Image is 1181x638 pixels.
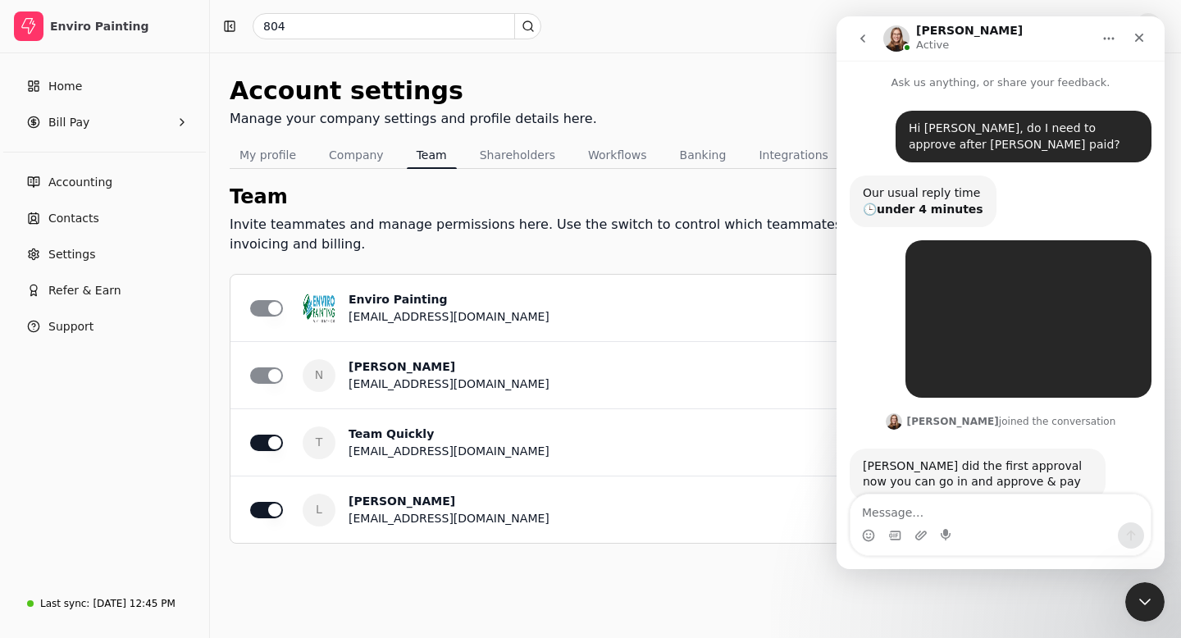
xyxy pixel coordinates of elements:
[230,182,964,212] div: Team
[349,426,549,443] div: Team Quickly
[48,282,121,299] span: Refer & Earn
[470,142,565,168] button: Shareholders
[7,106,203,139] button: Bill Pay
[7,589,203,618] a: Last sync:[DATE] 12:45 PM
[349,510,549,527] div: [EMAIL_ADDRESS][DOMAIN_NAME]
[7,166,203,198] a: Accounting
[349,308,549,326] div: [EMAIL_ADDRESS][DOMAIN_NAME]
[749,142,837,168] button: Integrations
[48,246,95,263] span: Settings
[7,202,203,235] a: Contacts
[303,359,335,392] span: N
[303,494,335,526] span: L
[230,109,597,129] div: Manage your company settings and profile details here.
[670,142,736,168] button: Banking
[837,16,1165,569] iframe: Intercom live chat
[407,142,457,168] button: Team
[349,291,549,308] div: Enviro Painting
[319,142,394,168] button: Company
[48,78,82,95] span: Home
[253,13,541,39] input: Search
[50,18,195,34] div: Enviro Painting
[230,142,306,168] button: My profile
[230,72,597,109] div: Account settings
[48,318,93,335] span: Support
[48,114,89,131] span: Bill Pay
[1135,13,1161,39] button: N
[48,174,112,191] span: Accounting
[349,493,549,510] div: [PERSON_NAME]
[40,596,89,611] div: Last sync:
[578,142,657,168] button: Workflows
[7,310,203,343] button: Support
[349,358,549,376] div: [PERSON_NAME]
[303,426,335,459] span: T
[7,238,203,271] a: Settings
[230,215,964,254] div: Invite teammates and manage permissions here. Use the switch to control which teammates can appro...
[7,70,203,103] a: Home
[48,210,99,227] span: Contacts
[1125,582,1165,622] iframe: Intercom live chat
[349,443,549,460] div: [EMAIL_ADDRESS][DOMAIN_NAME]
[303,292,335,325] img: Enviro%20new%20Logo%20_RGB_Colour.jpg
[93,596,175,611] div: [DATE] 12:45 PM
[230,142,1161,169] nav: Tabs
[349,376,549,393] div: [EMAIL_ADDRESS][DOMAIN_NAME]
[7,274,203,307] button: Refer & Earn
